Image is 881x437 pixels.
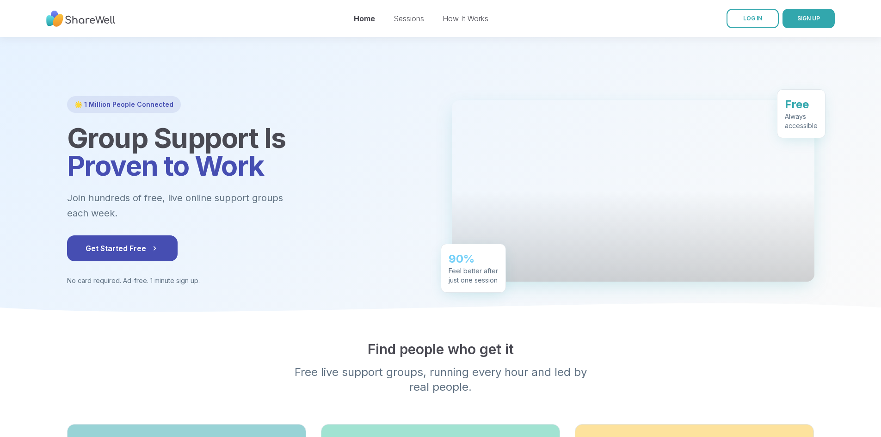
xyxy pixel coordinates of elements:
[782,9,835,28] button: SIGN UP
[785,111,818,130] div: Always accessible
[449,266,498,284] div: Feel better after just one session
[67,124,430,179] h1: Group Support Is
[67,96,181,113] div: 🌟 1 Million People Connected
[263,365,618,394] p: Free live support groups, running every hour and led by real people.
[743,15,762,22] span: LOG IN
[785,97,818,111] div: Free
[46,6,116,31] img: ShareWell Nav Logo
[394,14,424,23] a: Sessions
[449,251,498,266] div: 90%
[797,15,820,22] span: SIGN UP
[86,243,159,254] span: Get Started Free
[727,9,779,28] a: LOG IN
[67,191,333,221] p: Join hundreds of free, live online support groups each week.
[67,149,264,182] span: Proven to Work
[443,14,488,23] a: How It Works
[67,341,814,357] h2: Find people who get it
[354,14,375,23] a: Home
[67,276,430,285] p: No card required. Ad-free. 1 minute sign up.
[67,235,178,261] button: Get Started Free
